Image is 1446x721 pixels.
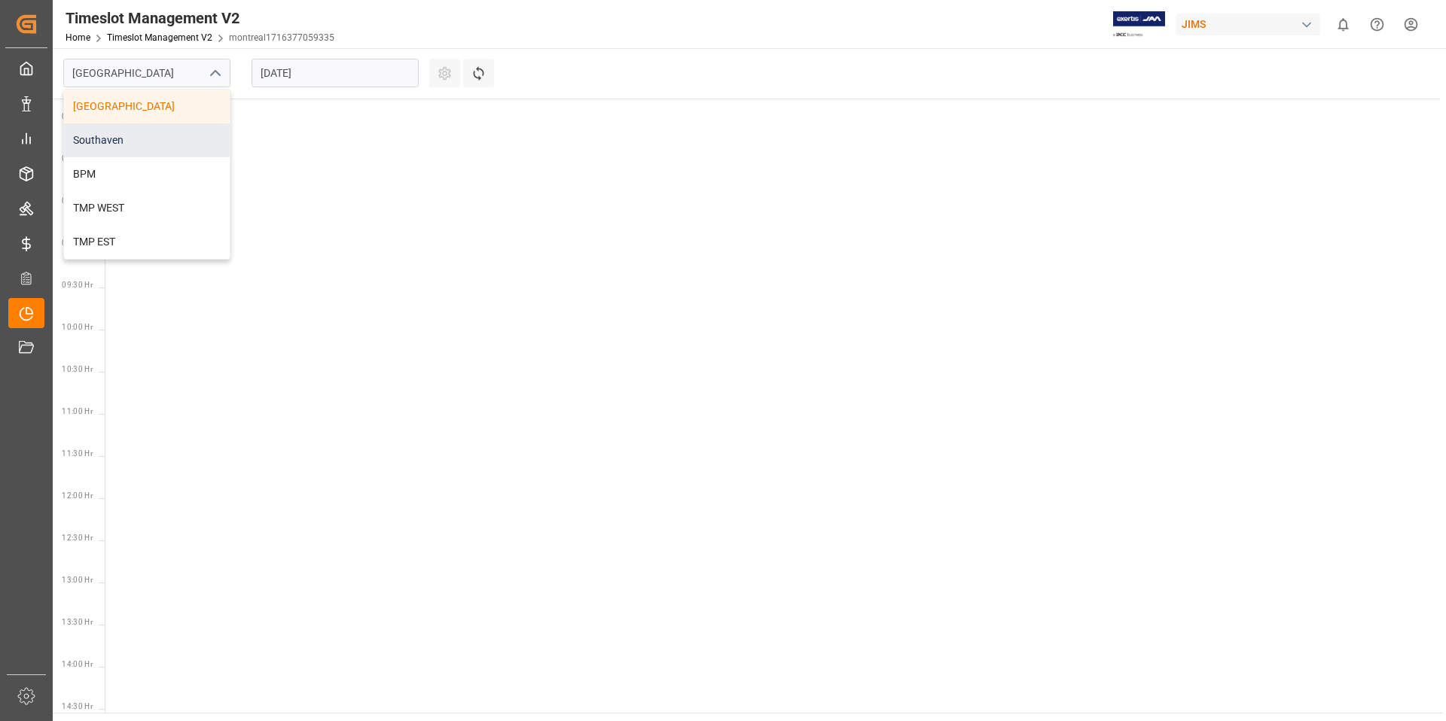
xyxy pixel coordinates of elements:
[62,534,93,542] span: 12:30 Hr
[1176,10,1326,38] button: JIMS
[1176,14,1320,35] div: JIMS
[66,32,90,43] a: Home
[203,62,225,85] button: close menu
[64,225,230,259] div: TMP EST
[62,154,93,163] span: 08:00 Hr
[62,449,93,458] span: 11:30 Hr
[62,407,93,415] span: 11:00 Hr
[252,59,419,87] input: DD.MM.YYYY
[63,59,230,87] input: Type to search/select
[62,491,93,500] span: 12:00 Hr
[64,90,230,123] div: [GEOGRAPHIC_DATA]
[62,281,93,289] span: 09:30 Hr
[62,702,93,710] span: 14:30 Hr
[64,123,230,157] div: Southaven
[62,196,93,205] span: 08:30 Hr
[1113,11,1165,38] img: Exertis%20JAM%20-%20Email%20Logo.jpg_1722504956.jpg
[1360,8,1394,41] button: Help Center
[64,157,230,191] div: BPM
[62,618,93,626] span: 13:30 Hr
[1326,8,1360,41] button: show 0 new notifications
[62,576,93,584] span: 13:00 Hr
[62,112,93,120] span: 07:30 Hr
[62,660,93,668] span: 14:00 Hr
[107,32,212,43] a: Timeslot Management V2
[66,7,334,29] div: Timeslot Management V2
[64,191,230,225] div: TMP WEST
[62,323,93,331] span: 10:00 Hr
[62,239,93,247] span: 09:00 Hr
[62,365,93,373] span: 10:30 Hr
